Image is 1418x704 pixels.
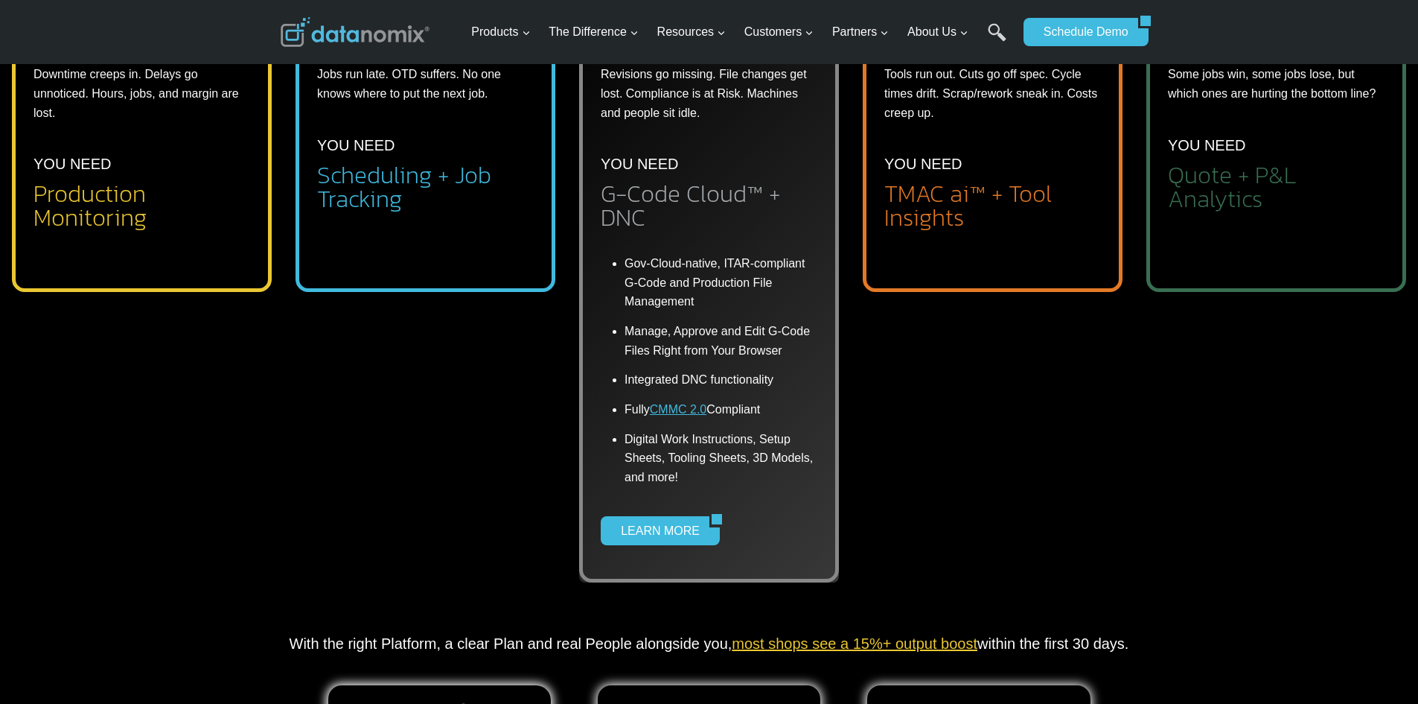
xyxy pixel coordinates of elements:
li: Digital Work Instructions, Setup Sheets, Tooling Sheets, 3D Models, and more! [625,425,817,487]
h2: Production Monitoring [33,182,250,229]
img: Datanomix [281,17,429,47]
span: Partners [832,22,889,42]
p: Jobs run late. OTD suffers. No one knows where to put the next job. [317,65,534,103]
a: Privacy Policy [202,332,251,343]
a: Schedule Demo [1023,18,1138,46]
a: LEARN MORE [601,516,709,545]
li: Fully Compliant [625,395,817,425]
li: Manage, Approve and Edit G-Code Files Right from Your Browser [625,317,817,365]
p: Revisions go missing. File changes get lost. Compliance is at Risk. Machines and people sit idle. [601,65,817,122]
span: Customers [744,22,814,42]
p: YOU NEED [317,133,395,157]
p: YOU NEED [1168,133,1245,157]
span: About Us [907,22,968,42]
h2: Scheduling + Job Tracking [317,163,534,211]
span: State/Region [335,184,392,197]
span: Resources [657,22,726,42]
span: Phone number [335,62,402,75]
p: Some jobs win, some jobs lose, but which ones are hurting the bottom line? [1168,65,1385,103]
nav: Primary Navigation [465,8,1016,57]
p: Tools run out. Cuts go off spec. Cycle times drift. Scrap/rework sneak in. Costs creep up. [884,65,1101,122]
h2: G-Code Cloud™ + DNC [601,182,817,229]
h2: Quote + P&L Analytics [1168,163,1385,211]
p: YOU NEED [884,152,962,176]
p: YOU NEED [33,152,111,176]
a: CMMC 2.0 [650,403,706,416]
span: The Difference [549,22,639,42]
span: Last Name [335,1,383,14]
p: Downtime creeps in. Delays go unnoticed. Hours, jobs, and margin are lost. [33,65,250,122]
p: YOU NEED [601,152,678,176]
a: Terms [167,332,189,343]
h2: TMAC ai™ + Tool Insights [884,182,1101,229]
li: Gov-Cloud-native, ITAR-compliant G-Code and Production File Management [625,254,817,317]
span: Products [471,22,530,42]
a: Search [988,23,1006,57]
li: Integrated DNC functionality [625,365,817,395]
